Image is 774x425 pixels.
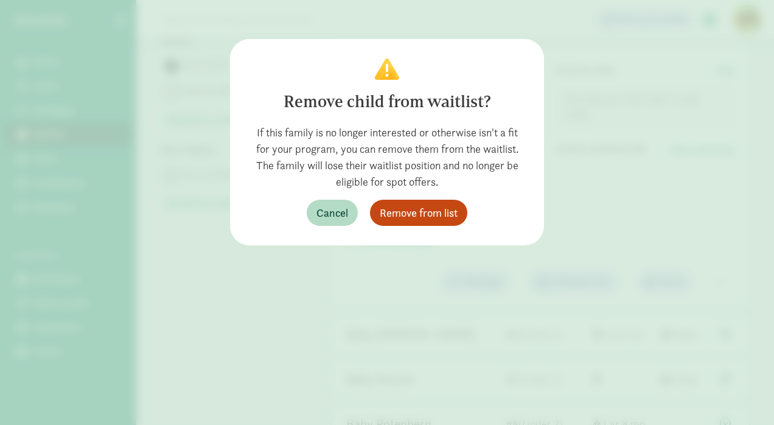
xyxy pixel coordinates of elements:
[380,205,458,221] span: Remove from list
[307,200,358,226] button: Cancel
[370,200,467,226] button: Remove from list
[249,124,525,190] div: If this family is no longer interested or otherwise isn't a fit for your program, you can remove ...
[249,90,525,114] div: Remove child from waitlist?
[316,205,348,221] span: Cancel
[713,367,774,425] iframe: Chat Widget
[375,58,399,80] img: Confirm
